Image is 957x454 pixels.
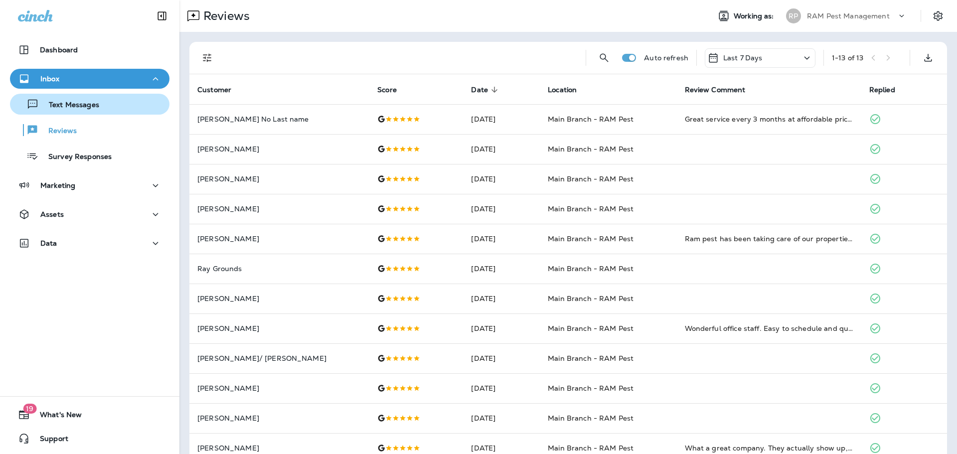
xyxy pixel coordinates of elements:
[463,224,540,254] td: [DATE]
[463,194,540,224] td: [DATE]
[197,414,361,422] p: [PERSON_NAME]
[197,86,231,94] span: Customer
[40,210,64,218] p: Assets
[463,134,540,164] td: [DATE]
[10,94,169,115] button: Text Messages
[377,86,397,94] span: Score
[685,323,853,333] div: Wonderful office staff. Easy to schedule and quick to respond to my property pest control needs.
[644,54,688,62] p: Auto refresh
[10,233,169,253] button: Data
[197,265,361,273] p: Ray Grounds
[197,85,244,94] span: Customer
[10,405,169,425] button: 19What's New
[548,354,634,363] span: Main Branch - RAM Pest
[463,343,540,373] td: [DATE]
[199,8,250,23] p: Reviews
[10,69,169,89] button: Inbox
[463,104,540,134] td: [DATE]
[377,85,410,94] span: Score
[548,86,577,94] span: Location
[548,234,634,243] span: Main Branch - RAM Pest
[10,120,169,141] button: Reviews
[10,40,169,60] button: Dashboard
[197,295,361,303] p: [PERSON_NAME]
[548,264,634,273] span: Main Branch - RAM Pest
[10,204,169,224] button: Assets
[786,8,801,23] div: RP
[869,86,895,94] span: Replied
[685,85,759,94] span: Review Comment
[685,86,746,94] span: Review Comment
[918,48,938,68] button: Export as CSV
[471,86,488,94] span: Date
[197,444,361,452] p: [PERSON_NAME]
[463,403,540,433] td: [DATE]
[38,127,77,136] p: Reviews
[10,429,169,449] button: Support
[548,145,634,153] span: Main Branch - RAM Pest
[548,204,634,213] span: Main Branch - RAM Pest
[548,85,590,94] span: Location
[734,12,776,20] span: Working as:
[463,164,540,194] td: [DATE]
[463,254,540,284] td: [DATE]
[685,114,853,124] div: Great service every 3 months at affordable price to keep home bug free. Cody is great! Asks if I ...
[197,115,361,123] p: [PERSON_NAME] No Last name
[30,435,68,447] span: Support
[463,313,540,343] td: [DATE]
[471,85,501,94] span: Date
[548,174,634,183] span: Main Branch - RAM Pest
[40,75,59,83] p: Inbox
[548,294,634,303] span: Main Branch - RAM Pest
[463,284,540,313] td: [DATE]
[197,354,361,362] p: [PERSON_NAME]/ [PERSON_NAME]
[869,85,908,94] span: Replied
[197,145,361,153] p: [PERSON_NAME]
[197,235,361,243] p: [PERSON_NAME]
[685,443,853,453] div: What a great company. They actually show up, give fair quotes, and provide transparent communicat...
[40,181,75,189] p: Marketing
[10,175,169,195] button: Marketing
[548,384,634,393] span: Main Branch - RAM Pest
[197,48,217,68] button: Filters
[548,414,634,423] span: Main Branch - RAM Pest
[23,404,36,414] span: 19
[30,411,82,423] span: What's New
[40,46,78,54] p: Dashboard
[197,175,361,183] p: [PERSON_NAME]
[39,101,99,110] p: Text Messages
[594,48,614,68] button: Search Reviews
[197,324,361,332] p: [PERSON_NAME]
[832,54,863,62] div: 1 - 13 of 13
[807,12,890,20] p: RAM Pest Management
[197,205,361,213] p: [PERSON_NAME]
[463,373,540,403] td: [DATE]
[148,6,176,26] button: Collapse Sidebar
[723,54,763,62] p: Last 7 Days
[197,384,361,392] p: [PERSON_NAME]
[685,234,853,244] div: Ram pest has been taking care of our properties for the last 12 years. They are the best in town....
[38,152,112,162] p: Survey Responses
[40,239,57,247] p: Data
[548,324,634,333] span: Main Branch - RAM Pest
[548,444,634,453] span: Main Branch - RAM Pest
[10,146,169,166] button: Survey Responses
[548,115,634,124] span: Main Branch - RAM Pest
[929,7,947,25] button: Settings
